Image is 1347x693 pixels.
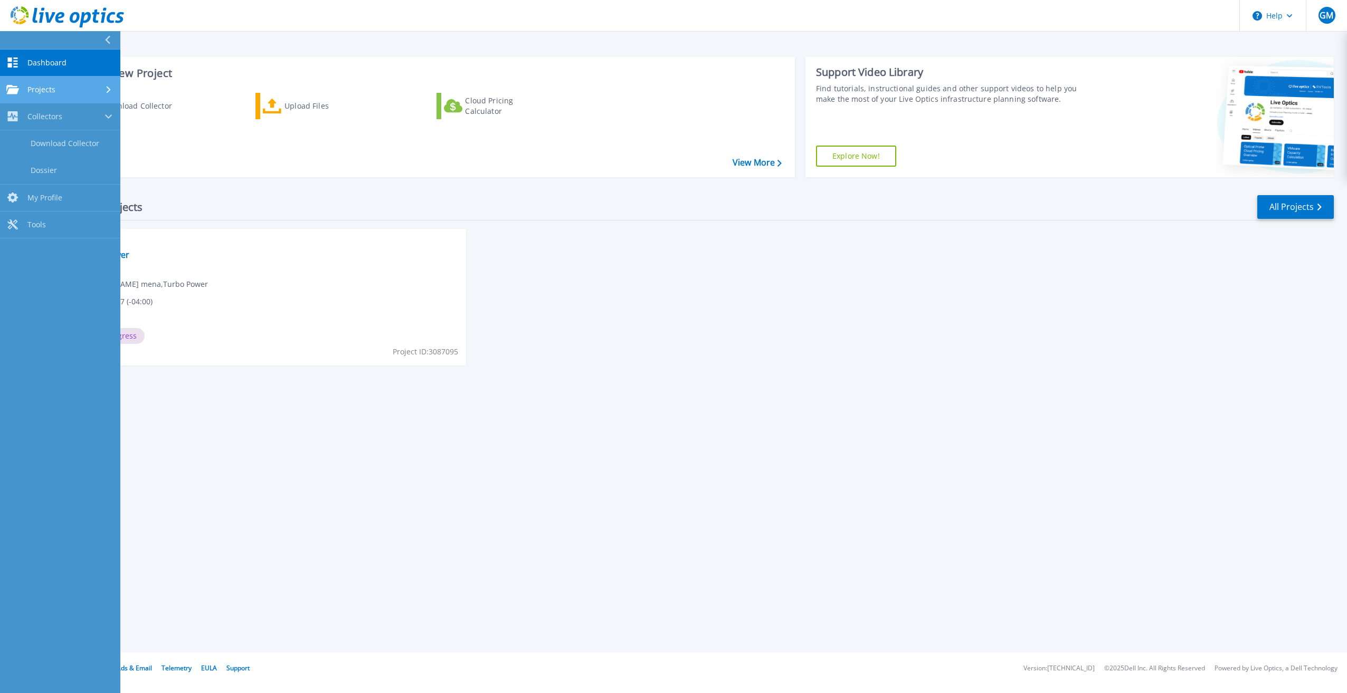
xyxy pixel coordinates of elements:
div: Support Video Library [816,65,1089,79]
div: Find tutorials, instructional guides and other support videos to help you make the most of your L... [816,83,1089,104]
a: Explore Now! [816,146,896,167]
span: Projects [27,85,55,94]
span: Tools [27,220,46,229]
a: Cloud Pricing Calculator [437,93,554,119]
span: [PERSON_NAME] mena , Turbo Power [80,278,208,290]
a: Support [226,663,250,672]
li: Version: [TECHNICAL_ID] [1023,665,1095,672]
a: Upload Files [255,93,373,119]
a: Telemetry [162,663,192,672]
div: Upload Files [284,95,369,117]
a: Download Collector [75,93,193,119]
span: Optical Prime [80,235,460,247]
li: © 2025 Dell Inc. All Rights Reserved [1104,665,1205,672]
a: EULA [201,663,217,672]
a: View More [733,158,782,168]
span: GM [1320,11,1333,20]
div: Cloud Pricing Calculator [465,95,549,117]
span: Collectors [27,112,62,121]
h3: Start a New Project [75,68,781,79]
li: Powered by Live Optics, a Dell Technology [1215,665,1337,672]
span: My Profile [27,193,62,203]
a: All Projects [1257,195,1334,219]
a: Ads & Email [117,663,152,672]
div: Download Collector [102,95,186,117]
span: Dashboard [27,58,67,68]
span: Project ID: 3087095 [393,346,458,358]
